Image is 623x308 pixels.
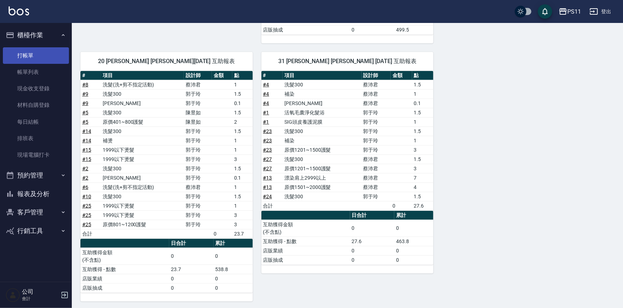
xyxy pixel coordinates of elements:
td: 補染 [283,89,361,99]
td: 互助獲得 - 點數 [80,265,169,274]
td: 499.5 [394,25,433,34]
td: 1.5 [412,127,434,136]
td: 郭于玲 [362,117,391,127]
td: 蔡沛君 [362,89,391,99]
button: 櫃檯作業 [3,26,69,44]
td: 店販業績 [80,274,169,283]
td: 互助獲得金額 (不含點) [261,220,350,237]
td: 合計 [261,201,283,210]
td: 3 [232,210,253,220]
td: 郭于玲 [184,164,212,173]
a: #8 [82,82,88,87]
a: #15 [82,156,91,162]
a: #1 [263,119,269,125]
td: 1 [412,117,434,127]
td: 1.5 [232,164,253,173]
td: 郭于玲 [362,145,391,155]
a: #24 [263,194,272,199]
table: a dense table [80,71,253,239]
a: 現場電腦打卡 [3,147,69,163]
a: #4 [263,82,269,87]
th: 項目 [283,71,361,80]
td: 1 [232,183,253,192]
th: 日合計 [350,211,395,220]
td: 3 [232,155,253,164]
td: 538.8 [214,265,253,274]
td: 1999以下燙髮 [101,155,184,164]
td: 0 [350,25,395,34]
td: 郭于玲 [362,127,391,136]
td: 合計 [80,229,101,238]
td: [PERSON_NAME] [101,99,184,108]
td: 洗髮300 [101,164,184,173]
td: 店販抽成 [80,283,169,293]
p: 會計 [22,295,59,302]
td: 郭于玲 [184,220,212,229]
td: 0.1 [412,99,434,108]
td: 互助獲得 - 點數 [261,237,350,246]
td: 郭于玲 [362,136,391,145]
td: 店販抽成 [261,25,350,34]
td: 洗髮300 [101,108,184,117]
td: 原價1501~2000護髮 [283,183,361,192]
td: 郭于玲 [362,192,391,201]
a: #4 [263,91,269,97]
button: 預約管理 [3,166,69,185]
td: 郭于玲 [184,201,212,210]
td: 洗髮300 [101,89,184,99]
td: 店販抽成 [261,255,350,265]
td: 0 [169,274,214,283]
td: 郭于玲 [362,108,391,117]
a: 現金收支登錄 [3,80,69,97]
td: 原價401~800護髮 [101,117,184,127]
td: 郭于玲 [184,173,212,183]
th: 累計 [214,239,253,248]
td: 陳昱如 [184,117,212,127]
table: a dense table [261,211,434,265]
td: [PERSON_NAME] [283,99,361,108]
td: 0 [391,201,412,210]
a: #14 [82,138,91,143]
th: 項目 [101,71,184,80]
td: 郭于玲 [184,99,212,108]
th: 點 [412,71,434,80]
span: 20 [PERSON_NAME] [PERSON_NAME][DATE] 互助報表 [89,58,244,65]
td: 1.5 [232,108,253,117]
td: 0 [394,220,433,237]
td: 洗髮300 [101,192,184,201]
td: 27.6 [412,201,434,210]
td: 洗髮300 [283,127,361,136]
td: 1 [412,89,434,99]
button: PS11 [556,4,584,19]
td: 0 [169,283,214,293]
td: 2 [232,117,253,127]
td: 原價801~1200護髮 [101,220,184,229]
img: Logo [9,6,29,15]
a: #10 [82,194,91,199]
td: 1999以下燙髮 [101,210,184,220]
td: 1 [232,80,253,89]
th: 金額 [212,71,232,80]
th: 累計 [394,211,433,220]
table: a dense table [80,239,253,293]
td: 23.7 [169,265,214,274]
td: 1.5 [412,80,434,89]
td: 郭于玲 [184,145,212,155]
a: 排班表 [3,130,69,147]
button: 登出 [587,5,614,18]
th: # [261,71,283,80]
td: 0 [214,283,253,293]
a: #23 [263,128,272,134]
td: 23.7 [232,229,253,238]
td: 洗髮300 [283,80,361,89]
button: 客戶管理 [3,203,69,222]
td: 洗髮300 [283,155,361,164]
th: # [80,71,101,80]
img: Person [6,288,20,302]
th: 點 [232,71,253,80]
td: 1.5 [232,89,253,99]
a: #27 [263,166,272,171]
td: 洗髮300 [283,192,361,201]
a: #2 [82,175,88,181]
a: #9 [82,91,88,97]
